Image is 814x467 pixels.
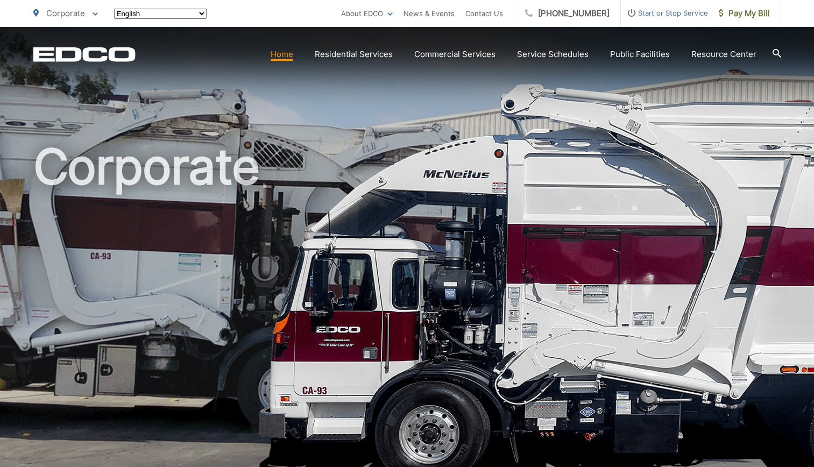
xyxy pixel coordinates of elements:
[719,7,770,20] span: Pay My Bill
[517,48,589,61] a: Service Schedules
[341,7,393,20] a: About EDCO
[33,47,136,62] a: EDCD logo. Return to the homepage.
[271,48,293,61] a: Home
[610,48,670,61] a: Public Facilities
[315,48,393,61] a: Residential Services
[46,8,85,18] span: Corporate
[691,48,756,61] a: Resource Center
[465,7,503,20] a: Contact Us
[114,9,207,19] select: Select a language
[404,7,455,20] a: News & Events
[414,48,496,61] a: Commercial Services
